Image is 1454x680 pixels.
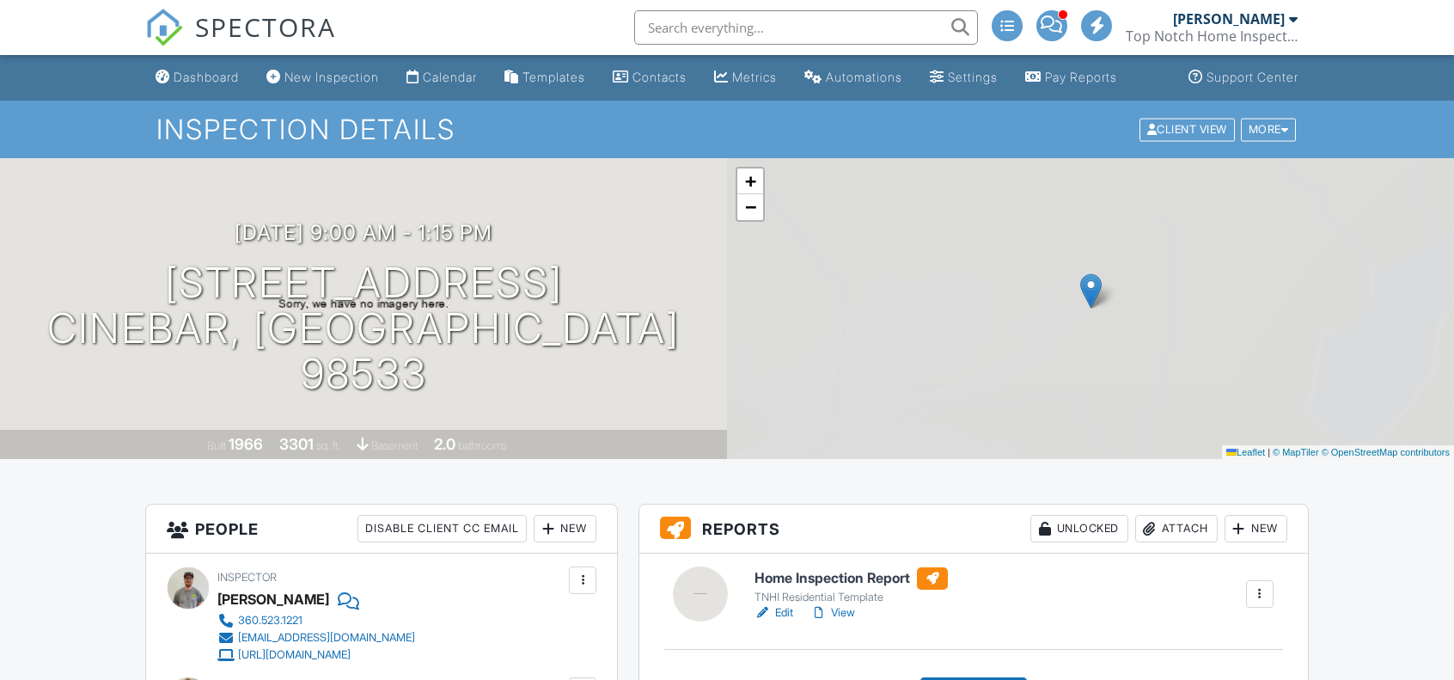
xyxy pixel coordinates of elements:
a: 360.523.1221 [217,612,415,629]
div: Metrics [732,70,777,84]
span: Built [207,439,226,452]
div: 1966 [229,435,263,453]
span: | [1268,447,1270,457]
a: Leaflet [1226,447,1265,457]
h3: [DATE] 9:00 am - 1:15 pm [235,221,492,244]
h1: Inspection Details [156,114,1298,144]
h6: Home Inspection Report [754,567,948,590]
div: Client View [1139,118,1235,141]
a: © OpenStreetMap contributors [1322,447,1450,457]
div: Dashboard [174,70,239,84]
div: 2.0 [434,435,455,453]
a: Metrics [707,62,784,94]
h1: [STREET_ADDRESS] Cinebar, [GEOGRAPHIC_DATA] 98533 [27,260,700,396]
h3: Reports [639,505,1308,554]
a: Automations (Advanced) [797,62,909,94]
a: Edit [754,604,793,622]
span: basement [371,439,418,452]
span: sq. ft. [316,439,340,452]
input: Search everything... [634,10,978,45]
a: New Inspection [260,62,386,94]
a: Templates [498,62,592,94]
a: Zoom in [737,168,763,194]
div: [PERSON_NAME] [1173,10,1285,28]
span: Inspector [217,571,277,584]
div: More [1241,118,1297,141]
a: Contacts [606,62,693,94]
div: Contacts [632,70,687,84]
div: Calendar [423,70,477,84]
div: TNHI Residential Template [754,591,948,604]
div: Settings [948,70,998,84]
div: Support Center [1207,70,1298,84]
h3: People [146,505,617,554]
a: SPECTORA [145,23,336,59]
a: Settings [923,62,1005,94]
div: 3301 [279,435,314,453]
a: [EMAIL_ADDRESS][DOMAIN_NAME] [217,629,415,646]
a: View [810,604,855,622]
div: [PERSON_NAME] [217,586,329,612]
a: Support Center [1182,62,1305,94]
a: [URL][DOMAIN_NAME] [217,646,415,664]
span: − [745,196,756,217]
a: Calendar [400,62,484,94]
img: The Best Home Inspection Software - Spectora [145,9,183,46]
div: Automations [826,70,902,84]
div: New [534,515,596,542]
div: Top Notch Home Inspection [1126,28,1298,45]
div: [URL][DOMAIN_NAME] [238,648,351,662]
div: Attach [1135,515,1218,542]
a: Pay Reports [1018,62,1124,94]
a: Client View [1138,122,1239,135]
span: SPECTORA [195,9,336,45]
a: Home Inspection Report TNHI Residential Template [754,567,948,605]
div: New [1225,515,1287,542]
span: bathrooms [458,439,507,452]
div: New Inspection [284,70,379,84]
div: Templates [522,70,585,84]
div: Unlocked [1030,515,1128,542]
a: Dashboard [149,62,246,94]
a: © MapTiler [1273,447,1319,457]
div: Disable Client CC Email [357,515,527,542]
a: Zoom out [737,194,763,220]
span: + [745,170,756,192]
img: Marker [1080,273,1102,309]
div: 360.523.1221 [238,614,302,628]
div: [EMAIL_ADDRESS][DOMAIN_NAME] [238,631,415,645]
div: Pay Reports [1045,70,1117,84]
